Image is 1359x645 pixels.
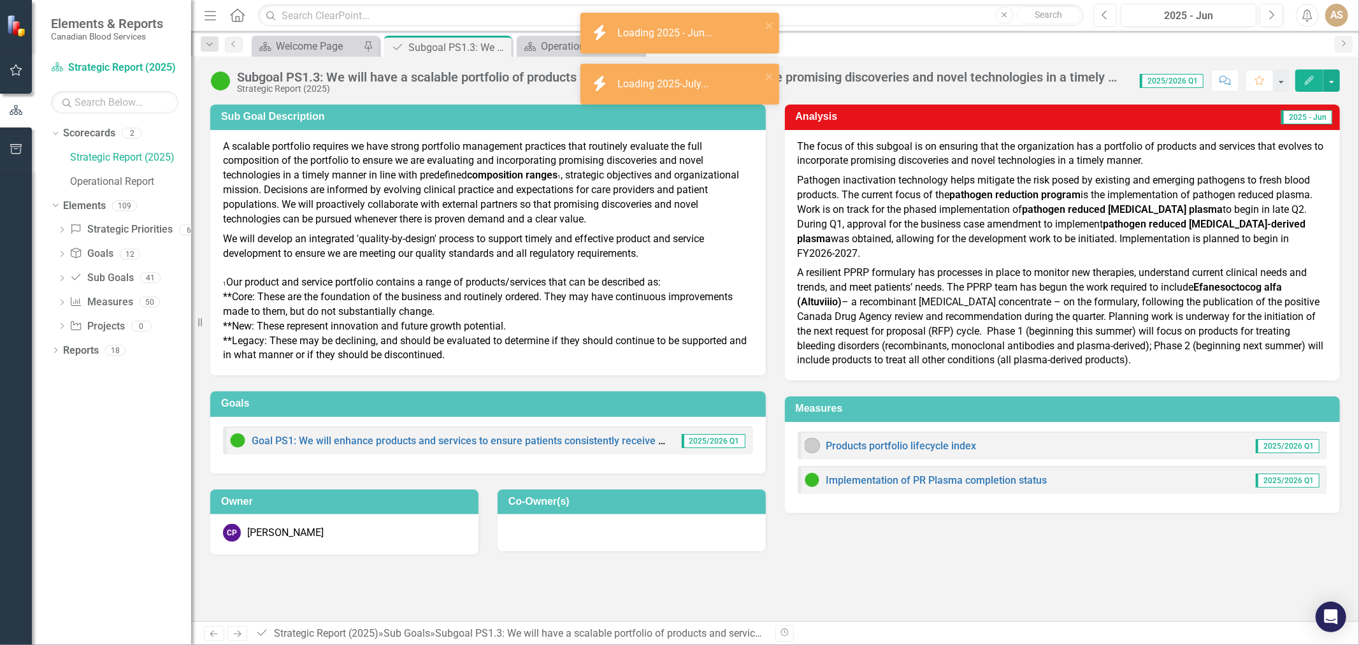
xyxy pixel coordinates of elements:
[1017,6,1081,24] button: Search
[105,345,126,356] div: 18
[796,403,1334,414] h3: Measures
[230,433,245,448] img: On Target
[826,440,977,452] a: Products portfolio lifecycle index
[1325,4,1348,27] button: AS
[1316,602,1346,632] div: Open Intercom Messenger
[682,434,745,448] span: 2025/2026 Q1
[255,38,360,54] a: Welcome Page
[51,16,163,31] span: Elements & Reports
[1125,8,1252,24] div: 2025 - Jun
[520,38,641,54] a: Operational Reports
[805,438,820,453] img: No Information
[467,169,557,181] strong: composition ranges
[223,524,241,542] div: CP
[258,4,1084,27] input: Search ClearPoint...
[131,321,152,331] div: 0
[798,218,1306,245] strong: pathogen reduced [MEDICAL_DATA]-derived plasma
[51,61,178,75] a: Strategic Report (2025)
[276,38,360,54] div: Welcome Page
[223,140,753,229] p: A scalable portfolio requires we have strong portfolio management practices that routinely evalua...
[69,295,133,310] a: Measures
[210,71,231,91] img: On Target
[508,496,759,507] h3: Co-Owner(s)
[617,26,715,41] div: Loading 2025 - Jun...
[274,627,378,639] a: Strategic Report (2025)
[408,40,508,55] div: Subgoal PS1.3: We will have a scalable portfolio of products and services that evolves to include...
[69,222,172,237] a: Strategic Priorities
[826,474,1047,486] a: Implementation of PR Plasma completion status
[237,84,1127,94] div: Strategic Report (2025)
[1140,74,1204,88] span: 2025/2026 Q1
[796,111,1035,122] h3: Analysis
[247,526,324,540] div: [PERSON_NAME]
[765,18,774,33] button: close
[541,38,641,54] div: Operational Reports
[237,70,1127,84] div: Subgoal PS1.3: We will have a scalable portfolio of products and services that evolves to include...
[6,14,29,36] img: ClearPoint Strategy
[1281,110,1332,124] span: 2025 - Jun
[798,171,1328,263] p: Pathogen inactivation technology helps mitigate the risk posed by existing and emerging pathogens...
[1023,203,1223,215] strong: pathogen reduced [MEDICAL_DATA] plasma
[384,627,430,639] a: Sub Goals
[63,344,99,358] a: Reports
[255,627,765,641] div: » »
[63,199,106,214] a: Elements
[221,496,472,507] h3: Owner
[221,398,759,409] h3: Goals
[69,319,124,334] a: Projects
[1121,4,1256,27] button: 2025 - Jun
[179,224,199,235] div: 6
[1256,439,1319,453] span: 2025/2026 Q1
[805,472,820,488] img: On Target
[140,273,161,284] div: 41
[70,175,191,189] a: Operational Report
[69,247,113,261] a: Goals
[140,297,160,308] div: 50
[617,77,712,92] div: Loading 2025-July...
[223,281,226,287] span: 1
[221,111,759,122] h3: Sub Goal Description
[51,91,178,113] input: Search Below...
[252,435,819,447] a: Goal PS1: We will enhance products and services to ensure patients consistently receive safe, opt...
[223,229,753,363] p: We will develop an integrated 'quality-by-design' process to support timely and effective product...
[1256,474,1319,488] span: 2025/2026 Q1
[120,249,140,259] div: 12
[557,174,561,180] span: 1
[112,200,137,211] div: 109
[1035,10,1062,20] span: Search
[798,140,1328,171] p: The focus of this subgoal is on ensuring that the organization has a portfolio of products and se...
[63,126,115,141] a: Scorecards
[435,627,1163,639] div: Subgoal PS1.3: We will have a scalable portfolio of products and services that evolves to include...
[950,189,1081,201] strong: pathogen reduction program
[51,31,163,41] small: Canadian Blood Services
[69,271,133,286] a: Sub Goals
[70,150,191,165] a: Strategic Report (2025)
[765,69,774,83] button: close
[122,128,142,139] div: 2
[798,263,1328,368] p: A resilient PPRP formulary has processes in place to monitor new therapies, understand current cl...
